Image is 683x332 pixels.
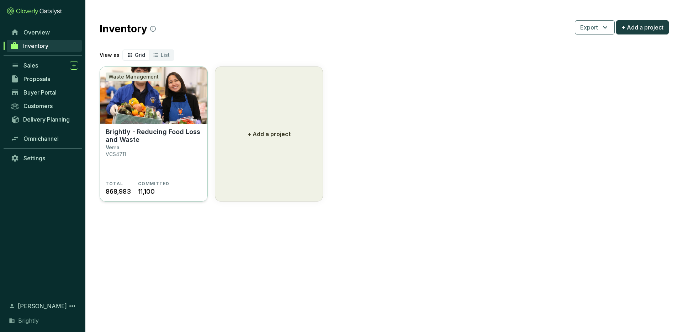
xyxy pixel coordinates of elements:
[7,40,82,52] a: Inventory
[23,42,48,49] span: Inventory
[106,128,202,144] p: Brightly - Reducing Food Loss and Waste
[23,102,53,109] span: Customers
[122,49,174,61] div: segmented control
[135,52,145,58] span: Grid
[7,59,82,71] a: Sales
[7,26,82,38] a: Overview
[23,29,50,36] span: Overview
[23,155,45,162] span: Settings
[575,20,615,34] button: Export
[7,73,82,85] a: Proposals
[23,62,38,69] span: Sales
[100,66,208,202] a: Brightly - Reducing Food Loss and Waste Waste ManagementBrightly - Reducing Food Loss and WasteVe...
[106,144,120,150] p: Verra
[100,52,120,59] p: View as
[23,116,70,123] span: Delivery Planning
[215,66,323,202] button: + Add a project
[23,75,50,82] span: Proposals
[7,133,82,145] a: Omnichannel
[106,151,126,157] p: VCS4711
[100,67,207,124] img: Brightly - Reducing Food Loss and Waste
[7,152,82,164] a: Settings
[106,181,123,187] span: TOTAL
[23,135,59,142] span: Omnichannel
[248,130,291,138] p: + Add a project
[138,181,170,187] span: COMMITTED
[7,100,82,112] a: Customers
[18,316,39,325] span: Brightly
[161,52,170,58] span: List
[106,187,131,196] span: 868,983
[106,73,162,81] div: Waste Management
[7,113,82,125] a: Delivery Planning
[580,23,598,32] span: Export
[18,302,67,310] span: [PERSON_NAME]
[7,86,82,98] a: Buyer Portal
[23,89,57,96] span: Buyer Portal
[138,187,155,196] span: 11,100
[100,21,156,36] h2: Inventory
[621,23,663,32] span: + Add a project
[616,20,669,34] button: + Add a project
